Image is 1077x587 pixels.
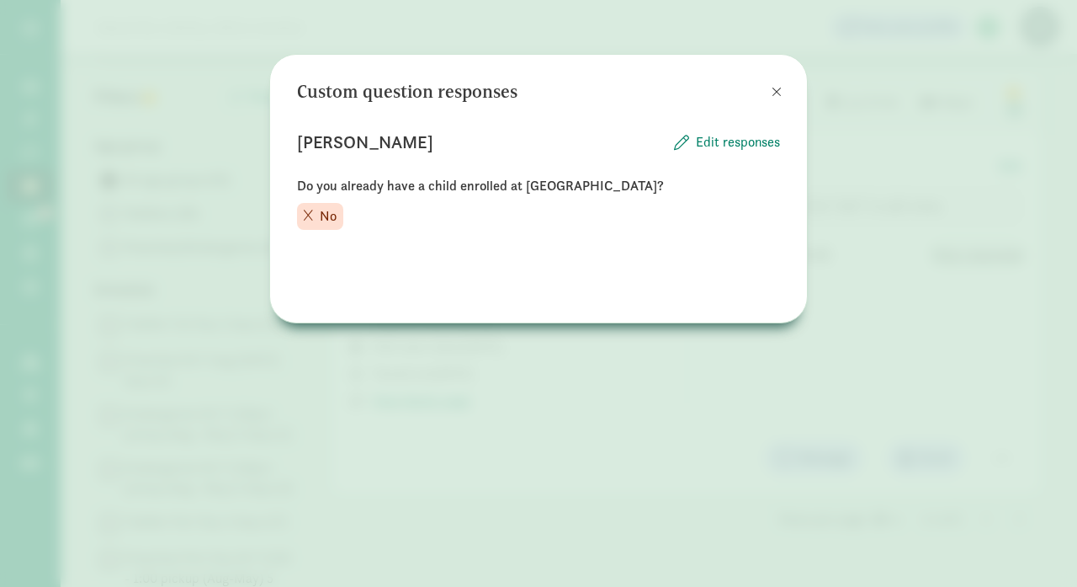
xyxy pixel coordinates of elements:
[297,203,343,230] div: No
[297,82,517,102] h3: Custom question responses
[993,506,1077,587] iframe: Chat Widget
[674,132,780,152] button: Edit responses
[297,176,780,196] p: Do you already have a child enrolled at [GEOGRAPHIC_DATA]?
[297,129,432,156] p: [PERSON_NAME]
[696,132,780,152] span: Edit responses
